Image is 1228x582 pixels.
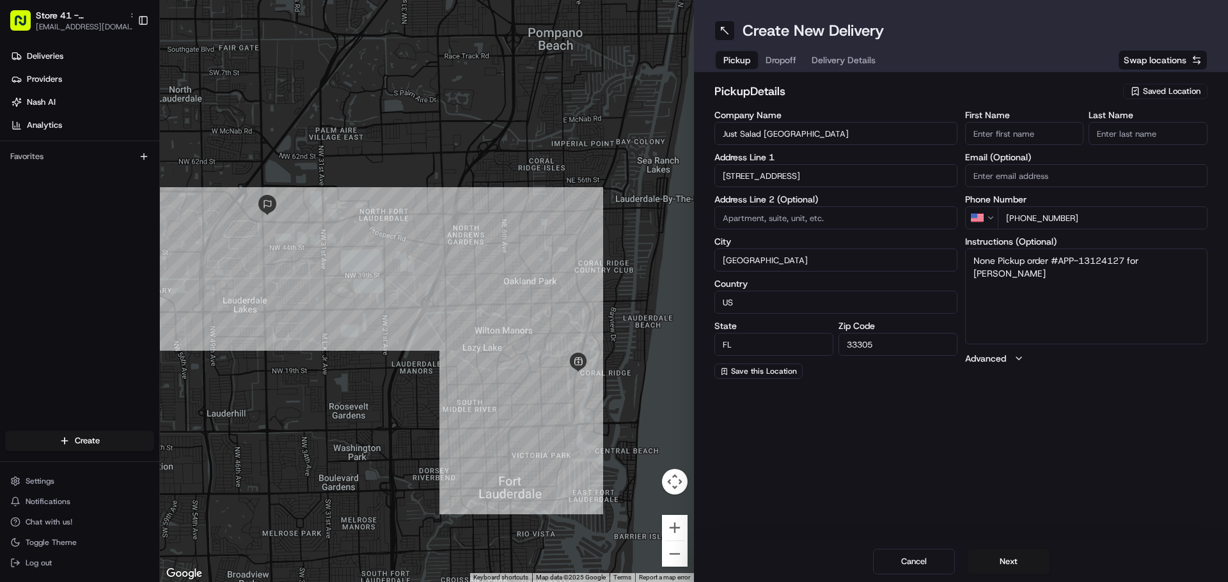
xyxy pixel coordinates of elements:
[58,122,210,135] div: Start new chat
[108,287,118,297] div: 💻
[179,233,205,243] span: [DATE]
[662,541,688,567] button: Zoom out
[714,111,957,119] label: Company Name
[13,220,33,241] img: Dianne Alexi Soriano
[5,69,159,89] a: Providers
[5,46,159,66] a: Deliveries
[714,321,833,330] label: State
[965,195,1208,204] label: Phone Number
[27,50,63,62] span: Deliveries
[103,280,210,303] a: 💻API Documentation
[812,54,876,66] span: Delivery Details
[473,573,528,582] button: Keyboard shortcuts
[27,119,62,131] span: Analytics
[1089,122,1208,145] input: Enter last name
[1143,86,1200,97] span: Saved Location
[965,237,1208,246] label: Instructions (Optional)
[613,574,631,581] a: Terms
[965,153,1208,162] label: Email (Optional)
[838,333,957,356] input: Enter zip code
[13,13,38,38] img: Nash
[838,321,957,330] label: Zip Code
[998,206,1208,229] input: Enter phone number
[639,574,690,581] a: Report a map error
[5,5,132,36] button: Store 41 - [GEOGRAPHIC_DATA] (Just Salad)[EMAIL_ADDRESS][DOMAIN_NAME]
[217,126,233,141] button: Start new chat
[26,517,72,527] span: Chat with us!
[766,54,796,66] span: Dropoff
[714,279,957,288] label: Country
[714,153,957,162] label: Address Line 1
[5,513,154,531] button: Chat with us!
[8,280,103,303] a: 📗Knowledge Base
[731,366,797,376] span: Save this Location
[36,9,124,22] button: Store 41 - [GEOGRAPHIC_DATA] (Just Salad)
[26,537,77,548] span: Toggle Theme
[40,233,169,243] span: [PERSON_NAME] [PERSON_NAME]
[714,333,833,356] input: Enter state
[163,565,205,582] a: Open this area in Google Maps (opens a new window)
[13,186,33,206] img: Liam S.
[968,549,1050,574] button: Next
[121,286,205,298] span: API Documentation
[714,364,803,379] button: Save this Location
[873,549,955,574] button: Cancel
[714,164,957,187] input: Enter address
[163,565,205,582] img: Google
[36,22,138,32] button: [EMAIL_ADDRESS][DOMAIN_NAME]
[965,352,1208,365] button: Advanced
[13,287,23,297] div: 📗
[662,469,688,494] button: Map camera controls
[13,51,233,72] p: Welcome 👋
[965,111,1084,119] label: First Name
[965,352,1006,365] label: Advanced
[27,73,62,85] span: Providers
[172,233,177,243] span: •
[965,122,1084,145] input: Enter first name
[106,198,111,208] span: •
[26,286,98,298] span: Knowledge Base
[13,122,36,145] img: 1736555255976-a54dd68f-1ca7-489b-9aae-adbdc363a1c4
[714,195,957,204] label: Address Line 2 (Optional)
[26,558,52,568] span: Log out
[714,206,957,229] input: Apartment, suite, unit, etc.
[1089,111,1208,119] label: Last Name
[1123,82,1208,100] button: Saved Location
[26,199,36,209] img: 1736555255976-a54dd68f-1ca7-489b-9aae-adbdc363a1c4
[662,515,688,540] button: Zoom in
[58,135,176,145] div: We're available if you need us!
[198,164,233,179] button: See all
[714,237,957,246] label: City
[26,476,54,486] span: Settings
[33,82,211,96] input: Clear
[1118,50,1208,70] button: Swap locations
[90,316,155,326] a: Powered byPylon
[40,198,104,208] span: [PERSON_NAME]
[27,122,50,145] img: 5e9a9d7314ff4150bce227a61376b483.jpg
[27,96,56,108] span: Nash AI
[1124,54,1186,66] span: Swap locations
[5,115,159,135] a: Analytics
[5,431,154,451] button: Create
[26,496,70,507] span: Notifications
[965,164,1208,187] input: Enter email address
[13,166,82,176] div: Past conversations
[5,554,154,572] button: Log out
[5,472,154,490] button: Settings
[714,249,957,272] input: Enter city
[965,249,1208,344] textarea: None Pickup order #APP-13124127 for [PERSON_NAME]
[743,20,884,41] h1: Create New Delivery
[723,54,750,66] span: Pickup
[714,82,1115,100] h2: pickup Details
[26,233,36,243] img: 1736555255976-a54dd68f-1ca7-489b-9aae-adbdc363a1c4
[536,574,606,581] span: Map data ©2025 Google
[75,435,100,447] span: Create
[5,533,154,551] button: Toggle Theme
[5,493,154,510] button: Notifications
[714,122,957,145] input: Enter company name
[127,317,155,326] span: Pylon
[714,291,957,314] input: Enter country
[5,92,159,112] a: Nash AI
